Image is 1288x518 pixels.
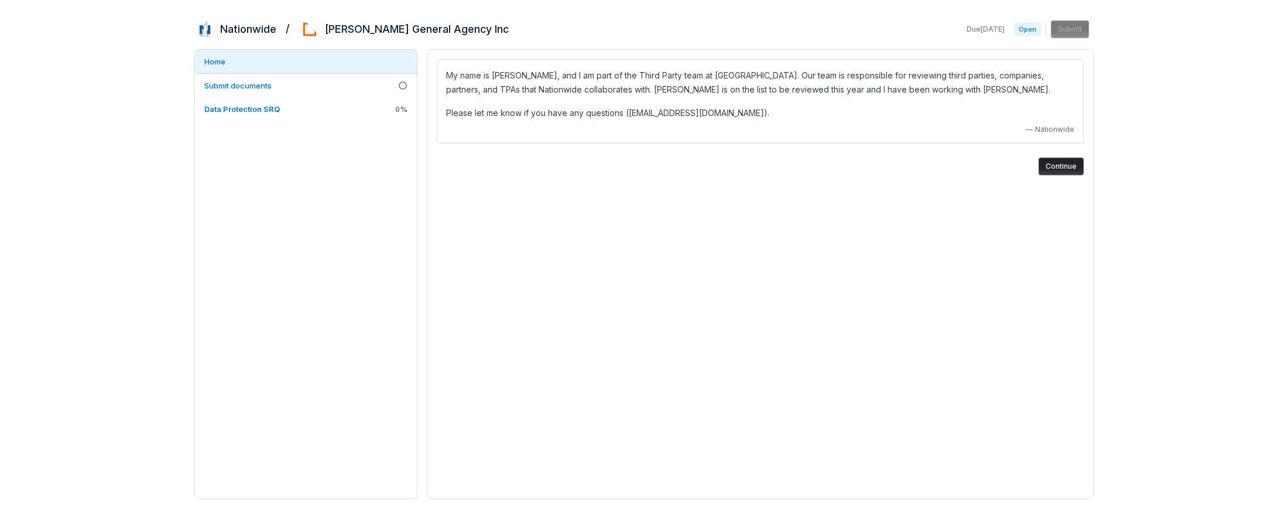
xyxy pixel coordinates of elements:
[395,104,407,114] span: 0 %
[286,19,290,36] h2: /
[1035,125,1074,134] span: Nationwide
[967,25,1005,34] span: Due [DATE]
[195,97,417,121] a: Data Protection SRQ0%
[1039,158,1084,175] button: Continue
[204,81,272,90] span: Submit documents
[446,69,1074,97] p: My name is [PERSON_NAME], and I am part of the Third Party team at [GEOGRAPHIC_DATA]. Our team is...
[446,106,1074,120] p: Please let me know if you have any questions ([EMAIL_ADDRESS][DOMAIN_NAME]).
[1026,125,1033,134] span: —
[195,50,417,73] a: Home
[220,22,276,37] h2: Nationwide
[204,104,280,114] span: Data Protection SRQ
[1014,22,1041,36] span: Open
[195,74,417,97] a: Submit documents
[325,22,509,37] h2: [PERSON_NAME] General Agency Inc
